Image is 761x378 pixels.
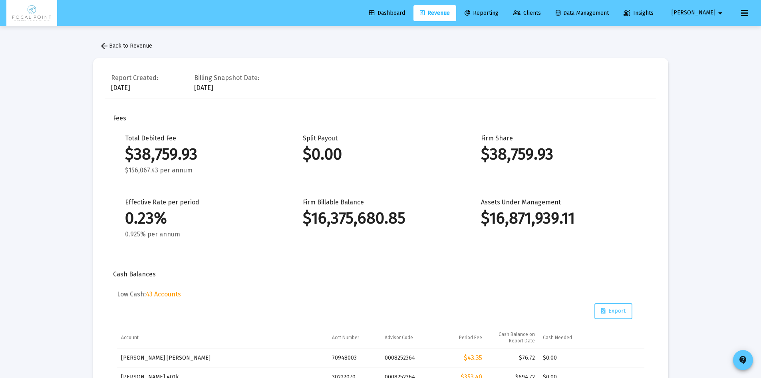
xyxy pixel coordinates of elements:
[490,331,535,344] div: Cash Balance on Report Date
[543,334,572,341] div: Cash Needed
[93,38,159,54] button: Back to Revenue
[332,334,359,341] div: Acct Number
[12,5,51,21] img: Dashboard
[420,10,450,16] span: Revenue
[125,150,279,158] div: $38,759.93
[303,150,457,158] div: $0.00
[194,72,259,92] div: [DATE]
[113,270,648,278] div: Cash Balances
[624,10,654,16] span: Insights
[539,327,644,348] td: Column Cash Needed
[486,327,539,348] td: Column Cash Balance on Report Date
[121,334,139,341] div: Account
[117,327,328,348] td: Column Account
[437,354,482,362] div: $43.35
[617,5,660,21] a: Insights
[111,74,158,82] div: Report Created:
[481,134,635,174] div: Firm Share
[465,10,499,16] span: Reporting
[369,10,405,16] span: Dashboard
[413,5,456,21] a: Revenue
[459,334,482,341] div: Period Fee
[543,354,640,362] div: $0.00
[194,74,259,82] div: Billing Snapshot Date:
[303,214,457,222] div: $16,375,680.85
[672,10,715,16] span: [PERSON_NAME]
[662,5,735,21] button: [PERSON_NAME]
[328,348,381,368] td: 70948003
[125,230,279,238] div: 0.925% per annum
[117,348,328,368] td: [PERSON_NAME] [PERSON_NAME]
[146,290,181,298] span: 43 Accounts
[594,303,632,319] button: Export
[125,166,279,174] div: $156,067.43 per annum
[113,114,648,122] div: Fees
[125,214,279,222] div: 0.23%
[513,10,541,16] span: Clients
[125,134,279,174] div: Total Debited Fee
[303,134,457,174] div: Split Payout
[556,10,609,16] span: Data Management
[738,355,748,365] mat-icon: contact_support
[481,214,635,222] div: $16,871,939.11
[601,308,626,314] span: Export
[303,198,457,238] div: Firm Billable Balance
[458,5,505,21] a: Reporting
[111,72,158,92] div: [DATE]
[549,5,615,21] a: Data Management
[125,198,279,238] div: Effective Rate per period
[490,354,535,362] div: $76.72
[99,42,152,49] span: Back to Revenue
[715,5,725,21] mat-icon: arrow_drop_down
[481,150,635,158] div: $38,759.93
[481,198,635,238] div: Assets Under Management
[117,290,644,298] h5: Low Cash:
[433,327,486,348] td: Column Period Fee
[381,327,433,348] td: Column Advisor Code
[328,327,381,348] td: Column Acct Number
[385,334,413,341] div: Advisor Code
[99,41,109,51] mat-icon: arrow_back
[363,5,411,21] a: Dashboard
[381,348,433,368] td: 0008252364
[507,5,547,21] a: Clients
